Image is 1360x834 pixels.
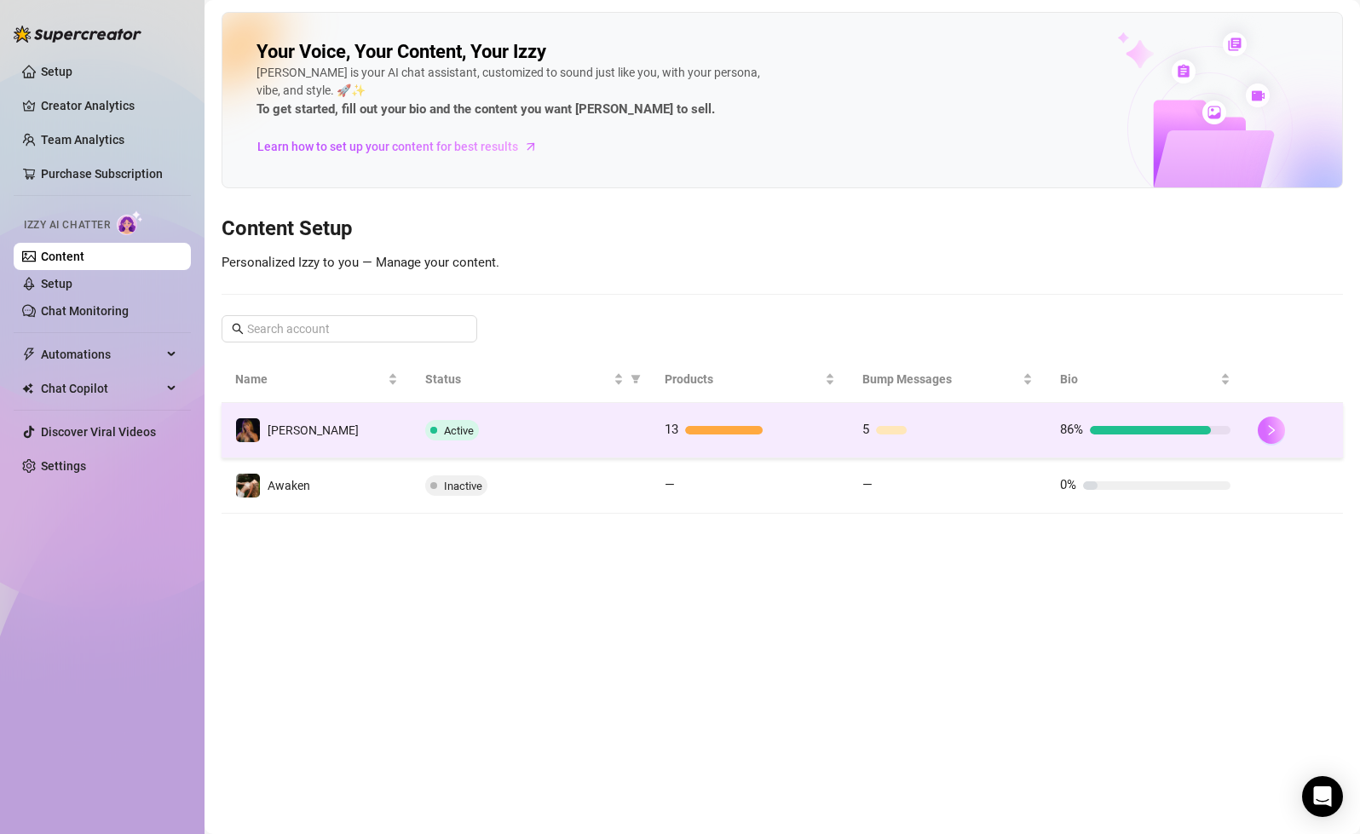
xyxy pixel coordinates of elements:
[268,423,359,437] span: [PERSON_NAME]
[256,64,768,120] div: [PERSON_NAME] is your AI chat assistant, customized to sound just like you, with your persona, vi...
[22,382,33,394] img: Chat Copilot
[1060,422,1083,437] span: 86%
[444,424,474,437] span: Active
[41,425,156,439] a: Discover Viral Videos
[41,277,72,290] a: Setup
[41,250,84,263] a: Content
[257,137,518,156] span: Learn how to set up your content for best results
[268,479,310,492] span: Awaken
[665,370,821,388] span: Products
[1265,424,1277,436] span: right
[256,40,546,64] h2: Your Voice, Your Content, Your Izzy
[1078,14,1342,187] img: ai-chatter-content-library-cLFOSyPT.png
[222,216,1343,243] h3: Content Setup
[651,356,849,403] th: Products
[522,138,539,155] span: arrow-right
[862,422,869,437] span: 5
[41,92,177,119] a: Creator Analytics
[41,133,124,147] a: Team Analytics
[665,477,675,492] span: —
[236,418,260,442] img: Heather
[236,474,260,498] img: Awaken
[41,304,129,318] a: Chat Monitoring
[222,255,499,270] span: Personalized Izzy to you — Manage your content.
[117,210,143,235] img: AI Chatter
[425,370,609,388] span: Status
[627,366,644,392] span: filter
[444,480,482,492] span: Inactive
[222,356,412,403] th: Name
[1302,776,1343,817] div: Open Intercom Messenger
[41,341,162,368] span: Automations
[41,65,72,78] a: Setup
[862,370,1019,388] span: Bump Messages
[24,217,110,233] span: Izzy AI Chatter
[1060,370,1217,388] span: Bio
[256,101,715,117] strong: To get started, fill out your bio and the content you want [PERSON_NAME] to sell.
[412,356,650,403] th: Status
[631,374,641,384] span: filter
[41,375,162,402] span: Chat Copilot
[665,422,678,437] span: 13
[235,370,384,388] span: Name
[14,26,141,43] img: logo-BBDzfeDw.svg
[232,323,244,335] span: search
[247,319,453,338] input: Search account
[22,348,36,361] span: thunderbolt
[41,459,86,473] a: Settings
[1060,477,1076,492] span: 0%
[862,477,873,492] span: —
[849,356,1046,403] th: Bump Messages
[256,133,550,160] a: Learn how to set up your content for best results
[41,167,163,181] a: Purchase Subscription
[1258,417,1285,444] button: right
[1046,356,1244,403] th: Bio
